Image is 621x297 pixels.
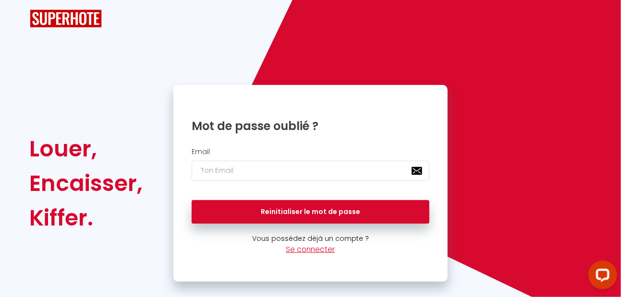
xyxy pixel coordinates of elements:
[30,10,102,27] img: SuperHote logo
[192,119,430,133] h1: Mot de passe oublié ?
[192,200,430,224] button: Reinitialiser le mot de passe
[30,201,143,235] div: Kiffer.
[581,257,621,297] iframe: LiveChat chat widget
[286,244,335,254] a: Se connecter
[30,131,143,166] div: Louer,
[30,166,143,201] div: Encaisser,
[173,233,448,244] p: Vous possédez déjà un compte ?
[192,161,430,181] input: Ton Email
[192,148,430,156] h2: Email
